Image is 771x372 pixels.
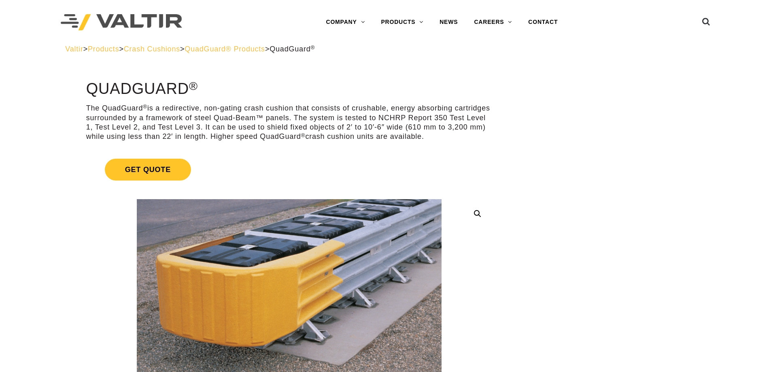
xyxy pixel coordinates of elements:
a: Products [88,45,119,53]
sup: ® [189,79,198,92]
sup: ® [143,104,147,110]
a: Valtir [65,45,83,53]
img: Valtir [61,14,182,31]
div: > > > > [65,45,706,54]
a: PRODUCTS [373,14,431,30]
a: CAREERS [466,14,520,30]
h1: QuadGuard [86,81,492,98]
a: CONTACT [520,14,566,30]
p: The QuadGuard is a redirective, non-gating crash cushion that consists of crushable, energy absor... [86,104,492,142]
span: QuadGuard [270,45,315,53]
a: Get Quote [86,149,492,190]
a: QuadGuard® Products [185,45,265,53]
a: Crash Cushions [124,45,180,53]
span: Get Quote [105,159,191,181]
sup: ® [301,132,306,138]
a: NEWS [431,14,466,30]
a: COMPANY [318,14,373,30]
sup: ® [311,45,315,51]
